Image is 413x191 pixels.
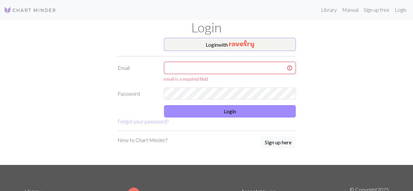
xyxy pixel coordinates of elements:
[392,3,409,16] a: Login
[118,136,167,144] p: New to Chart Minder?
[114,88,160,100] label: Password
[164,105,296,118] button: Login
[318,3,340,16] a: Library
[164,38,296,51] button: Loginwith
[4,6,56,14] img: Logo
[340,3,361,16] a: Manual
[114,62,160,82] label: Email
[21,20,393,35] h1: Login
[118,118,168,124] a: Forgot your password?
[261,136,296,149] button: Sign up here
[361,3,392,16] a: Sign up free
[229,40,254,48] img: Ravelry
[164,75,296,82] div: email is a required field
